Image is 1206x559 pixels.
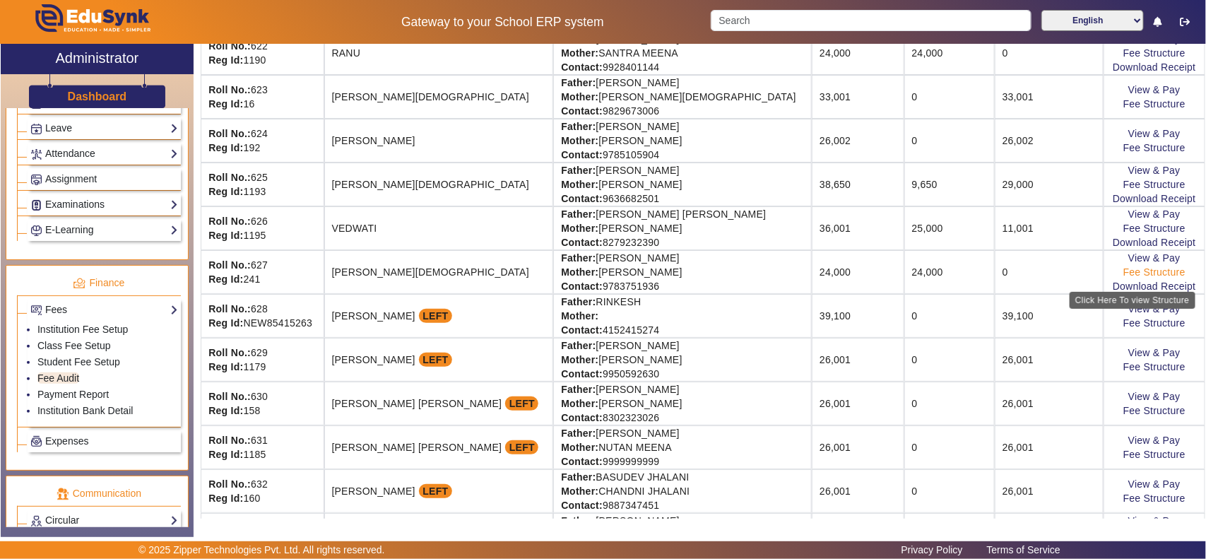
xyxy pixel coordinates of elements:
strong: Mother: [561,91,598,102]
td: [PERSON_NAME] [PERSON_NAME] 9636350953 [553,513,812,556]
td: [PERSON_NAME] [PERSON_NAME] 9785105904 [553,119,812,163]
strong: Reg Id: [208,449,243,460]
td: 24,000 [812,250,904,294]
strong: Contact: [561,193,603,204]
td: 26,001 [995,425,1104,469]
a: Download Receipt [1113,193,1196,204]
a: Fee Structure [1123,142,1186,153]
strong: Mother: [561,354,598,365]
a: Download Receipt [1113,237,1196,248]
td: 26,001 [812,338,904,382]
td: [PERSON_NAME] [PERSON_NAME] 9783751936 [553,250,812,294]
td: [PERSON_NAME] [PERSON_NAME] 9636682501 [553,163,812,206]
a: View & Pay [1128,84,1181,95]
strong: Father: [561,296,596,307]
td: [PERSON_NAME][DEMOGRAPHIC_DATA] [324,75,554,119]
strong: Roll No.: [208,172,251,183]
td: 629 1179 [201,338,324,382]
td: 17,001 [995,513,1104,556]
a: Fee Structure [1123,405,1186,416]
strong: Mother: [561,486,598,497]
strong: Roll No.: [208,128,251,139]
td: [PERSON_NAME] [324,338,554,382]
strong: Father: [561,428,596,439]
a: View & Pay [1128,515,1181,526]
td: RINKESH 4152415274 [553,294,812,338]
td: 0 [904,119,995,163]
img: finance.png [73,277,85,290]
span: Expenses [45,435,88,447]
td: 0 [904,294,995,338]
td: [PERSON_NAME] NUTAN MEENA 9999999999 [553,425,812,469]
strong: Father: [561,252,596,264]
td: 24,000 [904,31,995,75]
td: 11,001 [995,206,1104,250]
a: Fee Structure [1123,223,1186,234]
td: [PERSON_NAME] [324,294,554,338]
strong: Roll No.: [208,84,251,95]
strong: Roll No.: [208,216,251,227]
a: View & Pay [1128,303,1181,314]
td: [PERSON_NAME] [PERSON_NAME][DEMOGRAPHIC_DATA] 9829673006 [553,75,812,119]
strong: Mother: [561,47,598,59]
a: Administrator [1,44,194,74]
strong: Reg Id: [208,273,243,285]
td: 26,002 [995,119,1104,163]
td: 0 [904,425,995,469]
strong: Contact: [561,61,603,73]
img: communication.png [57,488,69,500]
strong: Father: [561,384,596,395]
a: Institution Bank Detail [37,405,133,416]
a: Fee Structure [1123,317,1186,329]
p: Communication [17,486,181,501]
a: View & Pay [1128,347,1181,358]
td: VEDWATI [324,206,554,250]
td: 631 1185 [201,425,324,469]
td: 26,001 [812,469,904,513]
strong: Contact: [561,281,603,292]
b: LEFT [509,442,535,453]
a: View & Pay [1128,208,1181,220]
img: Payroll.png [31,436,42,447]
td: [PERSON_NAME][DEMOGRAPHIC_DATA] [324,250,554,294]
a: Fee Structure [1123,179,1186,190]
td: 9,650 [904,163,995,206]
td: 0 [995,250,1104,294]
td: 0 [904,338,995,382]
strong: Contact: [561,324,603,336]
td: RANU [324,31,554,75]
a: Fee Structure [1123,266,1186,278]
a: Fee Structure [1123,98,1186,110]
div: Click Here To view Structure [1070,292,1195,309]
td: 624 192 [201,119,324,163]
td: [PERSON_NAME] [324,469,554,513]
td: 27,676 [812,513,904,556]
a: Fee Structure [1123,361,1186,372]
strong: Reg Id: [208,142,243,153]
strong: Father: [561,33,596,45]
td: 628 NEW85415263 [201,294,324,338]
td: 39,100 [812,294,904,338]
b: LEFT [422,486,448,497]
a: Dashboard [67,89,128,104]
td: 26,001 [995,469,1104,513]
strong: Contact: [561,456,603,467]
td: 26,001 [812,382,904,425]
td: 24,000 [812,31,904,75]
td: [PERSON_NAME] [PERSON_NAME] 8302323026 [553,382,812,425]
td: 24,000 [904,250,995,294]
a: View & Pay [1128,165,1181,176]
td: [PERSON_NAME] [PERSON_NAME] 9950592630 [553,338,812,382]
b: LEFT [509,398,535,409]
a: View & Pay [1128,252,1181,264]
td: 26,002 [812,119,904,163]
a: Fee Structure [1123,493,1186,504]
td: 630 158 [201,382,324,425]
a: Terms of Service [980,541,1068,559]
td: [PERSON_NAME] [PERSON_NAME] [PERSON_NAME] 8279232390 [553,206,812,250]
td: 29,000 [995,163,1104,206]
strong: Contact: [561,105,603,117]
strong: Roll No.: [208,435,251,446]
a: View & Pay [1128,128,1181,139]
td: 0 [904,382,995,425]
